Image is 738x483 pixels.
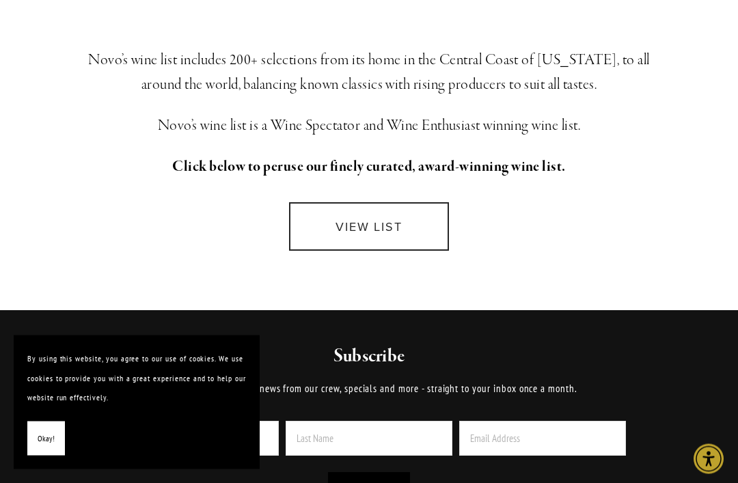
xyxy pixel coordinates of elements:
[129,345,610,370] h2: Subscribe
[172,158,566,177] strong: Click below to peruse our finely curated, award-winning wine list.
[27,422,65,456] button: Okay!
[289,203,449,251] a: VIEW LIST
[27,349,246,408] p: By using this website, you agree to our use of cookies. We use cookies to provide you with a grea...
[286,422,452,456] input: Last Name
[129,381,610,398] p: Receive recipes, stories, news from our crew, specials and more - straight to your inbox once a m...
[694,444,724,474] div: Accessibility Menu
[459,422,626,456] input: Email Address
[14,335,260,469] section: Cookie banner
[38,429,55,449] span: Okay!
[87,114,652,139] h3: Novo’s wine list is a Wine Spectator and Wine Enthusiast winning wine list.
[87,49,652,98] h3: Novo’s wine list includes 200+ selections from its home in the Central Coast of [US_STATE], to al...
